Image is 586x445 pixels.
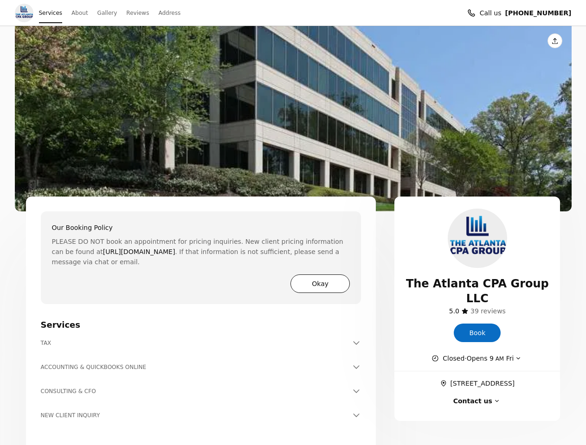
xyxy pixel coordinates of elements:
[453,396,502,406] button: Contact us
[449,307,459,315] span: 5.0 stars out of 5
[41,411,350,420] h3: NEW CLIENT INQUIRY
[103,247,175,257] a: https://atlcpagroup.com/service-pricing/ (Opens in a new window)
[440,378,515,388] a: Get directions (Opens in a new window)
[52,236,350,267] span: PLEASE DO NOT book an appointment for pricing inquiries. New client pricing information can be fo...
[41,387,361,396] button: CONSULTING & CFO
[41,362,350,372] h3: ACCOUNTING & QUICKBOOKS ONLINE
[71,6,88,19] a: About
[41,338,361,348] button: TAX
[494,356,504,362] span: AM
[431,353,523,363] button: Show working hours
[41,319,361,331] h2: Services
[469,328,485,338] span: Book
[15,4,33,22] img: The Atlanta CPA Group LLC logo
[489,355,494,362] span: 9
[470,307,506,315] span: 39 reviews
[470,306,506,316] span: ​
[406,276,549,306] span: The Atlanta CPA Group LLC
[443,353,514,363] span: Closed · Opens Fri
[448,209,507,268] img: The Atlanta CPA Group LLC logo
[41,411,361,420] button: NEW CLIENT INQUIRY
[39,6,63,19] a: Services
[440,378,450,388] span: ​
[41,362,361,372] button: ACCOUNTING & QUICKBOOKS ONLINE
[505,8,572,18] a: Call us (678) 235-4060
[41,338,350,348] h3: TAX
[480,8,502,18] span: Call us
[547,33,562,48] button: Share this page
[52,222,113,233] span: Our Booking Policy
[449,306,459,316] span: ​
[290,274,350,293] button: Okay
[158,6,180,19] a: Address
[470,306,506,316] a: 39 reviews
[15,26,572,211] a: Show all photos
[15,26,572,211] div: View photo
[41,387,350,396] h3: CONSULTING & CFO
[454,324,501,342] a: Book
[97,6,117,19] a: Gallery
[126,6,149,19] a: Reviews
